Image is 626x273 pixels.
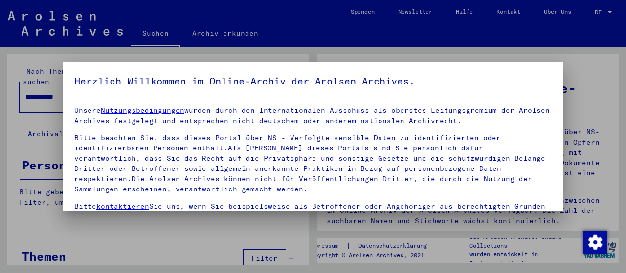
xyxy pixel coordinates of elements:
[101,106,184,115] a: Nutzungsbedingungen
[583,230,606,253] div: Zustimmung ändern
[96,202,149,210] a: kontaktieren
[74,201,552,222] p: Bitte Sie uns, wenn Sie beispielsweise als Betroffener oder Angehöriger aus berechtigten Gründen ...
[74,105,552,126] p: Unsere wurden durch den Internationalen Ausschuss als oberstes Leitungsgremium der Arolsen Archiv...
[583,231,607,254] img: Zustimmung ändern
[74,73,552,89] h5: Herzlich Willkommen im Online-Archiv der Arolsen Archives.
[74,133,552,194] p: Bitte beachten Sie, dass dieses Portal über NS - Verfolgte sensible Daten zu identifizierten oder...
